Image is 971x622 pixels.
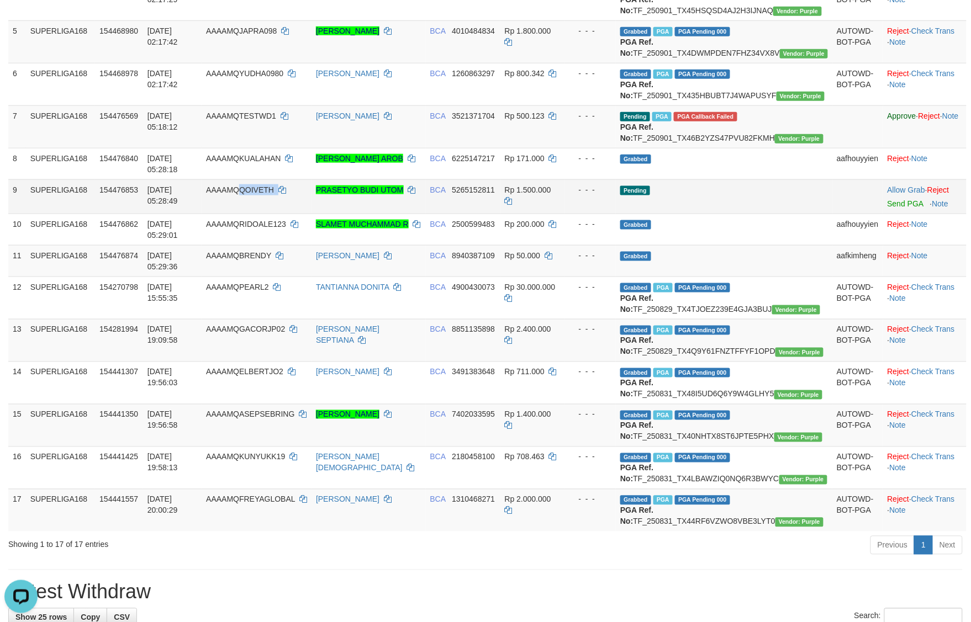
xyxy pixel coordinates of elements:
span: Vendor URL: https://trx4.1velocity.biz [775,348,824,357]
span: 154476853 [99,185,138,194]
a: Note [890,38,906,46]
span: [DATE] 02:17:42 [147,69,178,89]
span: Marked by aafnonsreyleab [653,326,673,335]
td: SUPERLIGA168 [26,489,95,531]
a: Note [911,251,928,260]
span: 154476874 [99,251,138,260]
span: Grabbed [620,453,651,462]
span: Copy 1310468271 to clipboard [452,495,495,504]
span: Rp 2.400.000 [505,325,551,334]
a: [PERSON_NAME] [316,26,379,35]
span: Marked by aafsoycanthlai [653,368,673,378]
td: aafhouyyien [832,214,883,245]
span: BCA [430,325,446,334]
td: · · [883,105,967,148]
td: · [883,148,967,179]
a: Note [890,294,906,302]
td: AUTOWD-BOT-PGA [832,20,883,63]
span: Rp 1.500.000 [505,185,551,194]
span: BCA [430,368,446,376]
span: Grabbed [620,155,651,164]
b: PGA Ref. No: [620,464,653,483]
a: Check Trans [911,325,955,334]
span: AAAAMQQOIVETH [206,185,274,194]
span: Marked by aafmaleo [652,112,672,121]
div: - - - [569,219,611,230]
td: AUTOWD-BOT-PGA [832,446,883,489]
td: 15 [8,404,26,446]
span: [DATE] 19:58:13 [147,453,178,472]
span: [DATE] 15:55:35 [147,283,178,302]
b: PGA Ref. No: [620,506,653,526]
span: [DATE] 05:29:36 [147,251,178,271]
td: SUPERLIGA168 [26,245,95,277]
td: · · [883,446,967,489]
td: TF_250829_TX4Q9Y61FNZTFFYF1OPD [616,319,832,361]
td: 14 [8,361,26,404]
span: Grabbed [620,496,651,505]
td: SUPERLIGA168 [26,361,95,404]
a: Reject [888,453,910,461]
span: BCA [430,111,446,120]
span: [DATE] 05:28:18 [147,154,178,174]
span: 154476862 [99,220,138,228]
span: 154441425 [99,453,138,461]
div: - - - [569,451,611,462]
span: Marked by aafsoycanthlai [653,496,673,505]
td: AUTOWD-BOT-PGA [832,404,883,446]
td: 17 [8,489,26,531]
span: Vendor URL: https://trx4.1velocity.biz [772,305,820,315]
span: Marked by aafsoycanthlai [653,411,673,420]
span: Copy [81,613,100,622]
a: Check Trans [911,368,955,376]
b: PGA Ref. No: [620,379,653,398]
a: Check Trans [911,410,955,419]
div: Showing 1 to 17 of 17 entries [8,535,397,550]
span: Vendor URL: https://trx4.1velocity.biz [780,49,828,59]
span: Copy 8851135898 to clipboard [452,325,495,334]
td: SUPERLIGA168 [26,277,95,319]
span: PGA Error [674,112,737,121]
a: Reject [919,111,941,120]
td: · [883,214,967,245]
a: Note [890,336,906,345]
div: - - - [569,25,611,36]
span: · [888,185,927,194]
span: Vendor URL: https://trx4.1velocity.biz [775,134,823,143]
span: Marked by aafsoycanthlai [653,453,673,462]
b: PGA Ref. No: [620,123,653,142]
td: AUTOWD-BOT-PGA [832,319,883,361]
span: PGA Pending [675,411,730,420]
span: BCA [430,69,446,78]
span: Vendor URL: https://trx4.1velocity.biz [774,433,822,442]
span: Grabbed [620,368,651,378]
td: · [883,179,967,214]
td: SUPERLIGA168 [26,214,95,245]
td: aafhouyyien [832,148,883,179]
a: [PERSON_NAME] SEPTIANA [316,325,379,345]
a: Check Trans [911,453,955,461]
span: AAAAMQGACORJP02 [206,325,285,334]
span: Marked by aafchoeunmanni [653,27,673,36]
div: - - - [569,409,611,420]
td: · · [883,63,967,105]
span: AAAAMQTESTWD1 [206,111,276,120]
span: Rp 711.000 [505,368,545,376]
a: [PERSON_NAME] AROB [316,154,403,163]
td: 8 [8,148,26,179]
td: TF_250901_TX435HBUBT7J4WAPUSYF [616,63,832,105]
span: [DATE] 20:00:29 [147,495,178,515]
span: PGA Pending [675,283,730,293]
span: BCA [430,220,446,228]
span: AAAAMQFREYAGLOBAL [206,495,295,504]
a: Note [890,421,906,430]
a: Reject [888,220,910,228]
a: Note [942,111,959,120]
a: Reject [888,26,910,35]
span: Marked by aafchoeunmanni [653,70,673,79]
span: 154441307 [99,368,138,376]
a: Reject [888,154,910,163]
a: Reject [927,185,949,194]
span: BCA [430,26,446,35]
a: Check Trans [911,495,955,504]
